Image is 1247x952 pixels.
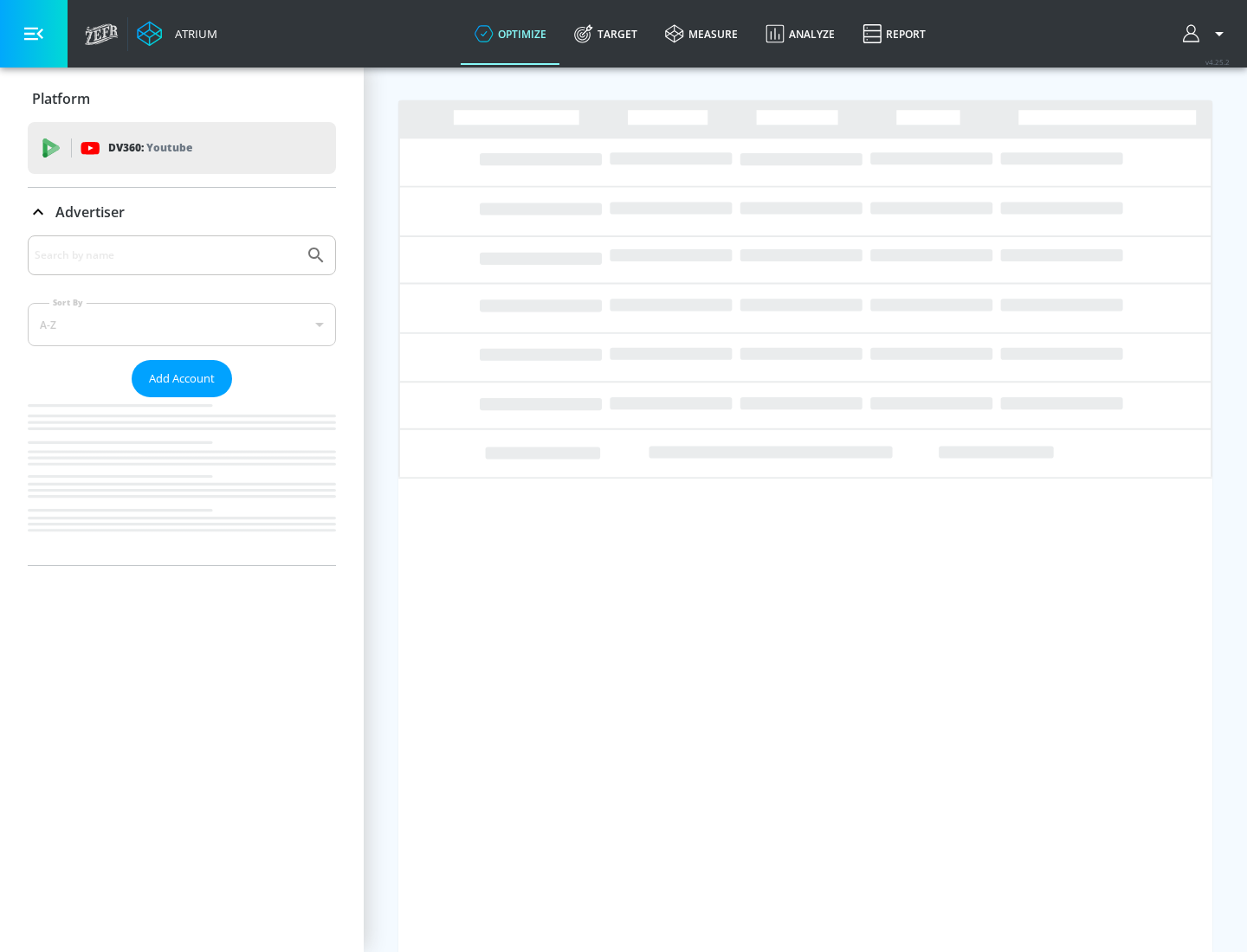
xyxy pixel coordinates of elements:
div: Advertiser [28,188,336,236]
p: Youtube [146,138,192,157]
div: Platform [28,74,336,123]
a: Report [849,3,940,65]
a: Target [560,3,651,65]
a: Atrium [137,21,217,47]
p: DV360: [108,138,192,158]
div: Atrium [168,26,217,42]
p: Advertiser [55,203,125,222]
button: Add Account [132,360,232,397]
nav: list of Advertiser [28,397,336,565]
span: Add Account [149,369,215,389]
a: Analyze [752,3,849,65]
p: Platform [32,89,90,108]
div: A-Z [28,303,336,346]
a: optimize [461,3,560,65]
span: v 4.25.2 [1205,57,1230,67]
div: Advertiser [28,235,336,565]
label: Sort By [49,297,87,308]
input: Search by name [35,244,297,267]
a: measure [651,3,752,65]
div: DV360: Youtube [28,122,336,174]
